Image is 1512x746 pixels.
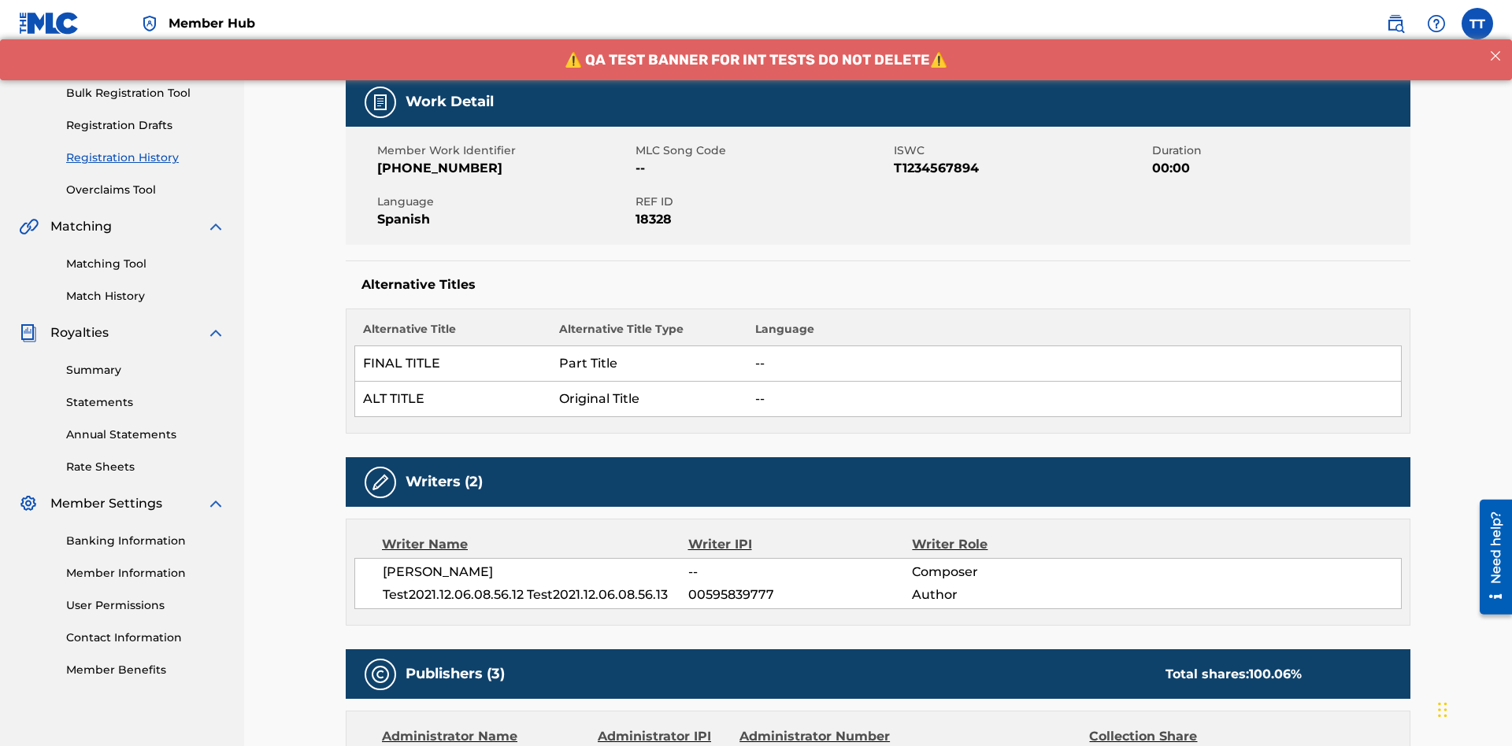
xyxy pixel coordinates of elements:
[912,585,1116,604] span: Author
[50,494,162,513] span: Member Settings
[361,277,1395,293] h5: Alternative Titles
[19,12,80,35] img: MLC Logo
[66,362,225,379] a: Summary
[140,14,159,33] img: Top Rightsholder
[406,665,505,683] h5: Publishers (3)
[1089,727,1242,746] div: Collection Share
[636,194,890,210] span: REF ID
[688,563,912,582] span: --
[598,727,728,746] div: Administrator IPI
[636,159,890,178] span: --
[1152,159,1406,178] span: 00:00
[383,563,688,582] span: [PERSON_NAME]
[66,533,225,549] a: Banking Information
[1468,493,1512,622] iframe: Resource Center
[66,630,225,646] a: Contact Information
[1433,670,1512,746] iframe: Chat Widget
[688,585,912,604] span: 00595839777
[1421,8,1452,39] div: Help
[406,93,494,111] h5: Work Detail
[66,85,225,102] a: Bulk Registration Tool
[19,217,39,236] img: Matching
[377,194,632,210] span: Language
[66,394,225,411] a: Statements
[636,142,890,159] span: MLC Song Code
[747,382,1402,417] td: --
[355,321,551,346] th: Alternative Title
[383,585,688,604] span: Test2021.12.06.08.56.12 Test2021.12.06.08.56.13
[377,210,632,229] span: Spanish
[19,323,38,342] img: Royalties
[66,662,225,678] a: Member Benefits
[1427,14,1446,33] img: help
[50,217,112,236] span: Matching
[19,494,38,513] img: Member Settings
[50,323,109,342] span: Royalties
[1249,667,1302,681] span: 100.06 %
[66,565,225,582] a: Member Information
[551,321,747,346] th: Alternative Title Type
[66,427,225,443] a: Annual Statements
[1386,14,1405,33] img: search
[377,142,632,159] span: Member Work Identifier
[66,459,225,475] a: Rate Sheets
[355,382,551,417] td: ALT TITLE
[382,727,586,746] div: Administrator Name
[66,150,225,166] a: Registration History
[382,535,688,554] div: Writer Name
[747,321,1402,346] th: Language
[1438,686,1447,733] div: Drag
[739,727,902,746] div: Administrator Number
[894,159,1148,178] span: T1234567894
[551,382,747,417] td: Original Title
[377,159,632,178] span: [PHONE_NUMBER]
[912,563,1116,582] span: Composer
[66,288,225,305] a: Match History
[371,665,390,684] img: Publishers
[565,12,947,29] span: ⚠️ QA TEST BANNER FOR INT TESTS DO NOT DELETE⚠️
[66,256,225,272] a: Matching Tool
[206,323,225,342] img: expand
[66,597,225,614] a: User Permissions
[1380,8,1411,39] a: Public Search
[66,117,225,134] a: Registration Drafts
[169,14,255,32] span: Member Hub
[406,473,483,491] h5: Writers (2)
[912,535,1116,554] div: Writer Role
[894,142,1148,159] span: ISWC
[1165,665,1302,684] div: Total shares:
[206,494,225,513] img: expand
[355,346,551,382] td: FINAL TITLE
[206,217,225,236] img: expand
[551,346,747,382] td: Part Title
[636,210,890,229] span: 18328
[371,93,390,112] img: Work Detail
[1152,142,1406,159] span: Duration
[747,346,1402,382] td: --
[371,473,390,492] img: Writers
[1462,8,1493,39] div: User Menu
[688,535,913,554] div: Writer IPI
[66,182,225,198] a: Overclaims Tool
